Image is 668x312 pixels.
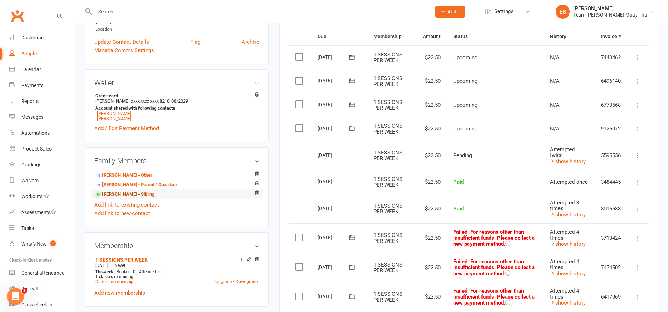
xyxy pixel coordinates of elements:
th: Status [447,27,544,45]
div: Automations [21,130,50,136]
span: xxxx xxxx xxxx 8218 [131,98,170,104]
a: Automations [9,125,75,141]
div: Dashboard [21,35,46,41]
a: show history [550,241,586,247]
td: $22.50 [416,253,447,282]
a: [PERSON_NAME] - Parent / Guardian [95,181,177,189]
a: Update Contact Details [94,38,149,46]
h3: Family Members [94,157,259,165]
span: : For reasons other than insufficient funds. Please collect a new payment method. [453,288,535,306]
span: Upcoming [453,126,477,132]
div: Reports [21,98,39,104]
span: Attempted once [550,179,588,185]
span: Attempted 4 times [550,258,579,271]
td: 6417069 [595,282,627,312]
td: 7440462 [595,45,627,69]
th: Membership [367,27,416,45]
span: Failed [453,229,535,247]
div: [DATE] [318,291,350,302]
div: Location [95,26,259,33]
td: $22.50 [416,45,447,69]
td: $22.50 [416,282,447,312]
div: Payments [21,82,43,88]
a: Upgrade / Downgrade [215,279,258,284]
span: 1 [50,240,56,246]
iframe: Intercom live chat [7,288,24,305]
span: Failed [453,288,535,306]
div: Gradings [21,162,41,167]
div: week [94,269,115,274]
span: Settings [494,4,514,19]
div: Roll call [21,286,38,292]
span: 1 SESSIONS PER WEEK [373,51,402,64]
span: 1 SESSIONS PER WEEK [373,123,402,135]
span: 1 SESSIONS PER WEEK [373,75,402,87]
a: show history [550,270,586,277]
span: Paid [453,206,464,212]
span: : For reasons other than insufficient funds. Please collect a new payment method. [453,229,535,247]
span: Attempted 3 times [550,200,579,212]
td: 3484445 [595,170,627,194]
span: 08/2029 [171,98,188,104]
a: People [9,46,75,62]
span: Pending [453,152,472,159]
div: ES [556,5,570,19]
div: [DATE] [318,262,350,273]
span: [DATE] [95,263,108,268]
div: [DATE] [318,75,350,86]
th: Due [311,27,367,45]
a: show history [550,300,586,306]
div: Workouts [21,194,42,199]
a: General attendance kiosk mode [9,265,75,281]
a: Add new membership [94,290,145,296]
a: Waivers [9,173,75,189]
span: N/A [550,78,560,84]
div: Product Sales [21,146,52,152]
a: [PERSON_NAME] - Other [95,172,152,179]
button: Add [435,6,465,18]
td: 7174502 [595,253,627,282]
span: N/A [550,102,560,108]
a: 1 SESSIONS PER WEEK [95,257,148,263]
a: Add link to existing contact [94,201,159,209]
span: Paid [453,179,464,185]
th: History [544,27,595,45]
div: [DATE] [318,203,350,214]
a: Archive [242,38,259,46]
li: [PERSON_NAME] [94,92,259,122]
span: Add [448,9,456,14]
th: Amount [416,27,447,45]
div: [DATE] [318,232,350,243]
td: 5595556 [595,141,627,170]
span: 1 SESSIONS PER WEEK [373,99,402,111]
h3: Membership [94,242,259,250]
a: Tasks [9,220,75,236]
h3: Wallet [94,79,259,87]
span: 1 SESSIONS PER WEEK [373,149,402,162]
div: Waivers [21,178,39,183]
span: 1 SESSIONS PER WEEK [373,203,402,215]
span: 1 [22,288,27,294]
div: [DATE] [318,123,350,134]
a: Roll call [9,281,75,297]
a: Add / Edit Payment Method [94,124,159,133]
div: General attendance [21,270,64,276]
a: Cancel membership [95,279,134,284]
span: 1 classes remaining [95,274,134,279]
a: Messages [9,109,75,125]
div: Assessments [21,209,56,215]
div: What's New [21,241,47,247]
a: Workouts [9,189,75,204]
span: Attempted 4 times [550,288,579,300]
td: $22.50 [416,69,447,93]
div: Class check-in [21,302,52,307]
div: [PERSON_NAME] [573,5,648,12]
span: N/A [550,54,560,61]
div: Team [PERSON_NAME] Muay Thai [573,12,648,18]
span: 1 SESSIONS PER WEEK [373,291,402,303]
span: 1 SESSIONS PER WEEK [373,262,402,274]
div: [DATE] [318,51,350,62]
td: $22.50 [416,117,447,141]
div: Tasks [21,225,34,231]
a: Calendar [9,62,75,78]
